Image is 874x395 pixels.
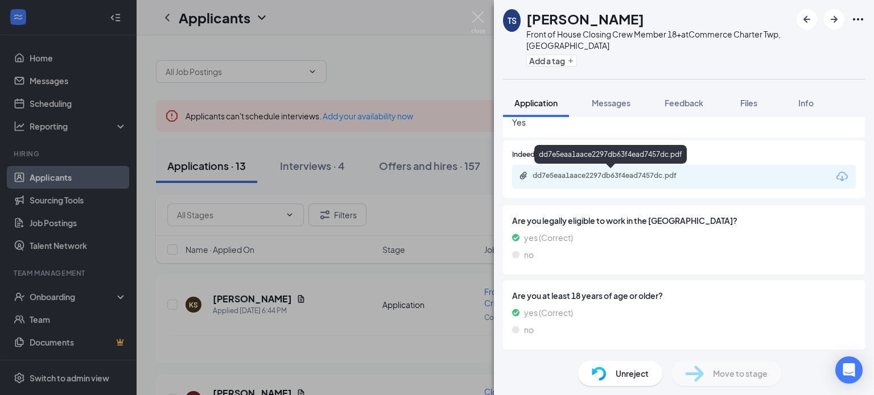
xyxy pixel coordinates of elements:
div: dd7e5eaa1aace2297db63f4ead7457dc.pdf [534,145,687,164]
div: TS [508,15,517,26]
a: Paperclipdd7e5eaa1aace2297db63f4ead7457dc.pdf [519,171,703,182]
span: no [524,248,534,261]
svg: ArrowLeftNew [800,13,814,26]
span: Are you at least 18 years of age or older? [512,289,856,302]
div: dd7e5eaa1aace2297db63f4ead7457dc.pdf [533,171,692,180]
svg: Plus [567,57,574,64]
button: ArrowRight [824,9,844,30]
span: yes (Correct) [524,306,573,319]
span: Application [514,98,558,108]
span: Files [740,98,757,108]
span: Move to stage [713,367,768,380]
span: Indeed Resume [512,149,562,160]
button: ArrowLeftNew [797,9,817,30]
span: Info [798,98,814,108]
h1: [PERSON_NAME] [526,9,644,28]
span: Feedback [665,98,703,108]
span: Yes [512,116,856,128]
span: no [524,323,534,336]
svg: Ellipses [851,13,865,26]
svg: Paperclip [519,171,528,180]
span: yes (Correct) [524,231,573,244]
svg: ArrowRight [827,13,841,26]
svg: Download [835,170,849,184]
button: PlusAdd a tag [526,55,577,66]
span: Are you legally eligible to work in the [GEOGRAPHIC_DATA]? [512,214,856,227]
span: Messages [592,98,630,108]
div: Front of House Closing Crew Member 18+ at Commerce Charter Twp, [GEOGRAPHIC_DATA] [526,28,791,51]
div: Open Intercom Messenger [835,356,863,384]
span: Unreject [616,367,649,380]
